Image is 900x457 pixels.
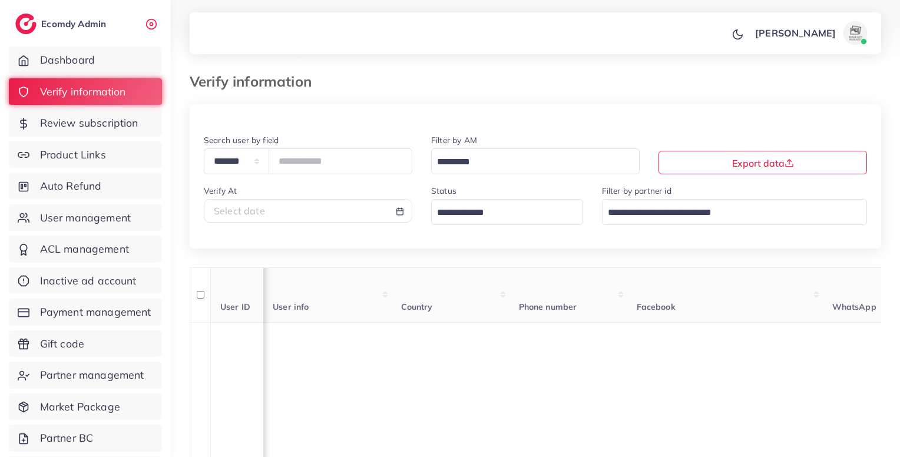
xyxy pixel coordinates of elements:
span: Select date [214,205,265,217]
a: Dashboard [9,47,162,74]
a: Partner management [9,362,162,389]
span: Product Links [40,147,106,163]
span: Dashboard [40,52,95,68]
a: Auto Refund [9,173,162,200]
div: Search for option [431,148,640,174]
a: logoEcomdy Admin [15,14,109,34]
a: Verify information [9,78,162,105]
input: Search for option [604,204,852,222]
span: Partner BC [40,430,94,446]
img: logo [15,14,37,34]
label: Search user by field [204,134,279,146]
h2: Ecomdy Admin [41,18,109,29]
span: User management [40,210,131,226]
a: Market Package [9,393,162,420]
span: Review subscription [40,115,138,131]
label: Filter by AM [431,134,477,146]
a: ACL management [9,236,162,263]
img: avatar [843,21,867,45]
span: Phone number [519,302,577,312]
a: Inactive ad account [9,267,162,294]
span: Market Package [40,399,120,415]
span: Facebook [637,302,676,312]
span: Verify information [40,84,126,100]
span: User ID [220,302,250,312]
a: Review subscription [9,110,162,137]
label: Status [431,185,456,197]
a: [PERSON_NAME]avatar [749,21,872,45]
p: [PERSON_NAME] [755,26,836,40]
a: User management [9,204,162,231]
span: Gift code [40,336,84,352]
span: User info [273,302,309,312]
input: Search for option [433,204,568,222]
span: ACL management [40,241,129,257]
span: Partner management [40,367,144,383]
a: Product Links [9,141,162,168]
a: Partner BC [9,425,162,452]
label: Filter by partner id [602,185,671,197]
span: WhatsApp [832,302,876,312]
a: Payment management [9,299,162,326]
input: Search for option [433,153,624,171]
div: Search for option [602,199,868,224]
div: Search for option [431,199,583,224]
span: Inactive ad account [40,273,137,289]
span: Export data [732,157,794,169]
span: Payment management [40,304,151,320]
span: Auto Refund [40,178,102,194]
span: Country [401,302,433,312]
button: Export data [659,151,867,174]
h3: Verify information [190,73,321,90]
a: Gift code [9,330,162,357]
label: Verify At [204,185,237,197]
